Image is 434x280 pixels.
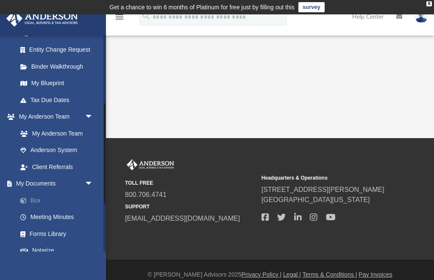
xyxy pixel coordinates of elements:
i: menu [114,12,125,22]
a: 800.706.4741 [125,191,167,198]
small: Headquarters & Operations [262,174,392,182]
a: Meeting Minutes [12,209,106,226]
img: Anderson Advisors Platinum Portal [4,10,81,27]
a: My Documentsarrow_drop_down [6,175,106,192]
a: Privacy Policy | [242,271,282,278]
a: My Anderson Team [12,125,97,142]
a: Forms Library [12,225,102,242]
span: arrow_drop_down [85,175,102,193]
img: User Pic [415,11,428,23]
a: [STREET_ADDRESS][PERSON_NAME] [262,186,384,193]
a: Pay Invoices [359,271,392,278]
img: Anderson Advisors Platinum Portal [125,159,176,170]
a: Client Referrals [12,158,102,175]
a: Legal | [283,271,301,278]
a: Box [12,192,106,209]
a: survey [298,2,325,12]
a: [GEOGRAPHIC_DATA][US_STATE] [262,196,370,203]
div: Get a chance to win 6 months of Platinum for free just by filling out this [109,2,295,12]
a: Tax Due Dates [12,91,106,108]
a: Binder Walkthrough [12,58,106,75]
div: close [426,1,432,6]
span: arrow_drop_down [85,108,102,126]
a: Anderson System [12,142,102,159]
div: © [PERSON_NAME] Advisors 2025 [106,270,434,279]
small: SUPPORT [125,203,256,211]
a: My Blueprint [12,75,102,92]
a: Entity Change Request [12,42,106,58]
a: [EMAIL_ADDRESS][DOMAIN_NAME] [125,215,240,222]
a: My Anderson Teamarrow_drop_down [6,108,102,125]
small: TOLL FREE [125,179,256,187]
a: Notarize [12,242,106,259]
a: menu [114,16,125,22]
i: search [142,11,151,21]
a: Terms & Conditions | [303,271,357,278]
